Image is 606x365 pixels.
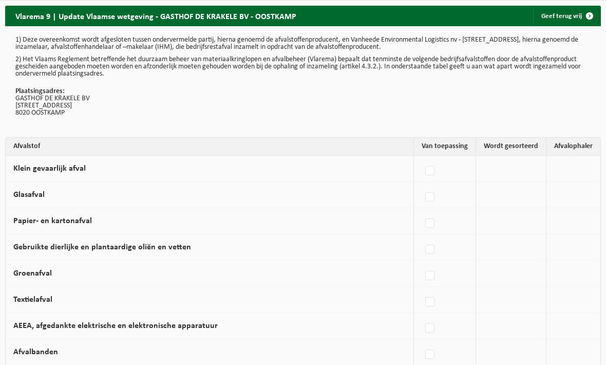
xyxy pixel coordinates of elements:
[13,217,92,225] label: Papier- en kartonafval
[476,138,546,156] th: Wordt gesorteerd
[6,138,414,156] th: Afvalstof
[414,138,476,156] th: Van toepassing
[15,87,65,95] strong: Plaatsingsadres:
[13,243,191,251] label: Gebruikte dierlijke en plantaardige oliën en vetten
[13,296,52,304] label: Textielafval
[5,6,307,26] h2: Vlarema 9 | Update Vlaamse wetgeving - GASTHOF DE KRAKELE BV - OOSTKAMP
[15,56,591,78] p: 2) Het Vlaams Reglement betreffende het duurzaam beheer van materiaalkringlopen en afvalbeheer (V...
[13,348,58,356] label: Afvalbanden
[546,138,600,156] th: Afvalophaler
[13,322,218,330] label: AEEA, afgedankte elektrische en elektronische apparatuur
[13,269,52,278] label: Groenafval
[533,6,600,26] a: Geef terug vrij
[13,191,45,199] label: Glasafval
[13,165,86,173] label: Klein gevaarlijk afval
[15,36,591,51] p: 1) Deze overeenkomst wordt afgesloten tussen ondervermelde partij, hierna genoemd de afvalstoffen...
[15,88,591,117] p: GASTHOF DE KRAKELE BV [STREET_ADDRESS] 8020 OOSTKAMP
